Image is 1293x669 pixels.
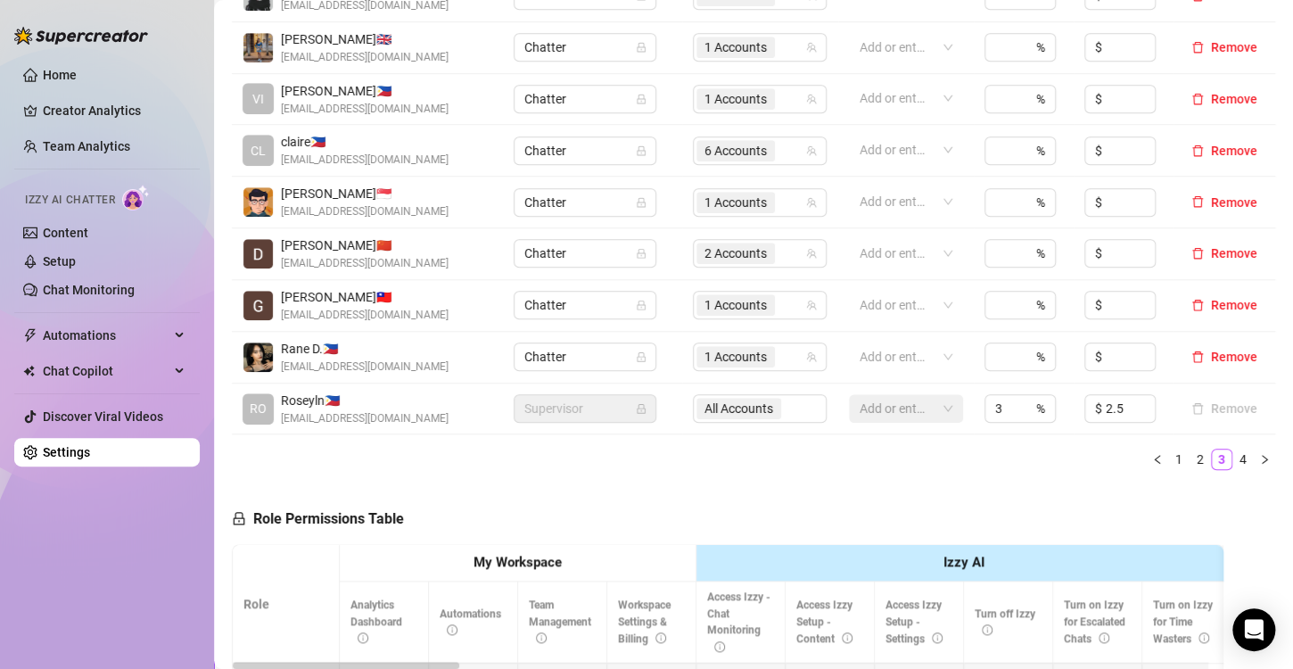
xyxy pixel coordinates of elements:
[1191,41,1204,54] span: delete
[975,607,1035,637] span: Turn off Izzy
[281,287,449,307] span: [PERSON_NAME] 🇹🇼
[1191,247,1204,260] span: delete
[1184,37,1264,58] button: Remove
[1190,449,1211,470] li: 2
[704,37,767,57] span: 1 Accounts
[696,192,775,213] span: 1 Accounts
[1184,398,1264,419] button: Remove
[943,554,984,570] strong: Izzy AI
[250,399,267,418] span: RO
[1212,450,1231,469] a: 3
[1198,632,1209,643] span: info-circle
[43,226,88,240] a: Content
[655,632,666,643] span: info-circle
[704,141,767,161] span: 6 Accounts
[243,239,273,268] img: Dane Elle
[43,96,185,125] a: Creator Analytics
[1254,449,1275,470] button: right
[350,599,402,645] span: Analytics Dashboard
[1191,93,1204,105] span: delete
[636,197,646,208] span: lock
[1184,140,1264,161] button: Remove
[636,145,646,156] span: lock
[1232,449,1254,470] li: 4
[1211,144,1257,158] span: Remove
[243,187,273,217] img: conan bez
[796,599,852,645] span: Access Izzy Setup - Content
[1211,246,1257,260] span: Remove
[474,554,562,570] strong: My Workspace
[1191,299,1204,311] span: delete
[1211,40,1257,54] span: Remove
[1211,92,1257,106] span: Remove
[704,347,767,367] span: 1 Accounts
[524,189,646,216] span: Chatter
[536,632,547,643] span: info-circle
[281,339,449,359] span: Rane D. 🇵🇭
[232,511,246,525] span: lock
[243,343,273,372] img: Rane Degamo
[43,357,169,385] span: Chat Copilot
[806,94,817,104] span: team
[524,137,646,164] span: Chatter
[440,607,501,637] span: Automations
[1184,192,1264,213] button: Remove
[696,88,775,110] span: 1 Accounts
[704,244,767,263] span: 2 Accounts
[636,94,646,104] span: lock
[14,27,148,45] img: logo-BBDzfeDw.svg
[524,343,646,370] span: Chatter
[281,203,449,220] span: [EMAIL_ADDRESS][DOMAIN_NAME]
[704,193,767,212] span: 1 Accounts
[1191,351,1204,363] span: delete
[1191,195,1204,208] span: delete
[281,29,449,49] span: [PERSON_NAME] 🇬🇧
[806,300,817,310] span: team
[281,391,449,410] span: Roseyln 🇵🇭
[232,508,404,530] h5: Role Permissions Table
[281,132,449,152] span: claire 🇵🇭
[281,81,449,101] span: [PERSON_NAME] 🇵🇭
[252,89,264,109] span: VI
[524,395,646,422] span: Supervisor
[932,632,943,643] span: info-circle
[806,197,817,208] span: team
[1211,298,1257,312] span: Remove
[447,624,457,635] span: info-circle
[43,139,130,153] a: Team Analytics
[43,68,77,82] a: Home
[122,185,150,211] img: AI Chatter
[806,351,817,362] span: team
[524,292,646,318] span: Chatter
[281,307,449,324] span: [EMAIL_ADDRESS][DOMAIN_NAME]
[1153,599,1213,645] span: Turn on Izzy for Time Wasters
[43,445,90,459] a: Settings
[358,632,368,643] span: info-circle
[524,240,646,267] span: Chatter
[25,192,115,209] span: Izzy AI Chatter
[1191,145,1204,157] span: delete
[636,300,646,310] span: lock
[696,294,775,316] span: 1 Accounts
[43,283,135,297] a: Chat Monitoring
[1064,599,1125,645] span: Turn on Izzy for Escalated Chats
[696,346,775,368] span: 1 Accounts
[636,42,646,53] span: lock
[251,141,266,161] span: CL
[281,235,449,255] span: [PERSON_NAME] 🇨🇳
[23,365,35,377] img: Chat Copilot
[1233,450,1253,469] a: 4
[842,632,852,643] span: info-circle
[43,254,76,268] a: Setup
[1211,350,1257,364] span: Remove
[982,624,992,635] span: info-circle
[281,152,449,169] span: [EMAIL_ADDRESS][DOMAIN_NAME]
[243,291,273,320] img: Gale Fermazano
[636,351,646,362] span: lock
[885,599,943,645] span: Access Izzy Setup - Settings
[696,140,775,161] span: 6 Accounts
[1232,608,1275,651] div: Open Intercom Messenger
[43,321,169,350] span: Automations
[1211,449,1232,470] li: 3
[1184,88,1264,110] button: Remove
